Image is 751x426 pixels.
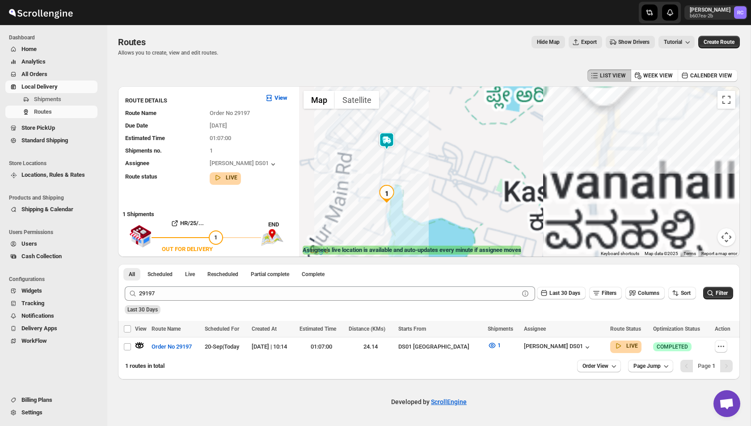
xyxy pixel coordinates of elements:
span: Cash Collection [21,253,62,260]
span: 20-Sep | Today [205,343,239,350]
p: [PERSON_NAME] [690,6,730,13]
button: Page Jump [628,360,673,372]
span: 1 [210,147,213,154]
button: Shipments [5,93,97,106]
button: Create Route [698,36,740,48]
button: [PERSON_NAME] DS01 [210,160,278,169]
span: Products and Shipping [9,194,101,201]
input: Press enter after typing | Search Eg. Order No 29197 [139,286,519,301]
button: WorkFlow [5,335,97,347]
button: [PERSON_NAME] DS01 [524,343,592,352]
button: HR/25/... [152,216,223,230]
button: Map action label [532,36,565,48]
p: b607ea-2b [690,13,730,19]
button: Shipping & Calendar [5,203,97,216]
span: WorkFlow [21,337,47,344]
button: Notifications [5,310,97,322]
span: Page Jump [633,362,661,370]
span: 1 [498,342,501,349]
span: Shipments no. [125,147,162,154]
span: Estimated Time [125,135,165,141]
button: Export [569,36,602,48]
div: Open chat [713,390,740,417]
button: 1 [482,338,506,353]
span: Create Route [704,38,734,46]
span: Billing Plans [21,396,52,403]
button: Filter [703,287,733,299]
button: Filters [589,287,622,299]
button: Show satellite imagery [335,91,379,109]
button: Analytics [5,55,97,68]
span: Order No 29197 [152,342,192,351]
span: Route Status [610,326,641,332]
button: Tracking [5,297,97,310]
a: ScrollEngine [431,398,467,405]
span: Routes [34,108,52,115]
span: Route status [125,173,157,180]
span: Rahul Chopra [734,6,747,19]
button: Billing Plans [5,394,97,406]
span: Routes [118,37,146,47]
span: Standard Shipping [21,137,68,144]
span: Map data ©2025 [645,251,678,256]
button: Locations, Rules & Rates [5,169,97,181]
b: 1 Shipments [118,206,154,217]
div: END [268,220,295,229]
nav: Pagination [680,360,733,372]
a: Report a map error [701,251,737,256]
span: Locations, Rules & Rates [21,171,85,178]
span: Notifications [21,312,54,319]
button: CALENDER VIEW [678,69,738,82]
span: Assignee [125,160,149,166]
b: LIVE [626,343,638,349]
div: 24.14 [349,342,392,351]
div: [DATE] | 10:14 [252,342,294,351]
span: Store Locations [9,160,101,167]
span: Shipments [488,326,513,332]
a: Terms (opens in new tab) [683,251,696,256]
button: Tutorial [658,36,695,48]
span: Users Permissions [9,229,101,236]
button: Cash Collection [5,250,97,263]
img: ScrollEngine [7,1,74,24]
span: Assignee [524,326,546,332]
span: Estimated Time [300,326,336,332]
button: Users [5,238,97,250]
span: Live [185,271,195,278]
span: Sort [681,290,691,296]
button: Order No 29197 [146,340,197,354]
button: Map camera controls [717,228,735,246]
b: LIVE [226,175,237,181]
button: Widgets [5,285,97,297]
span: Page [698,362,715,369]
h3: ROUTE DETAILS [125,96,257,105]
span: Starts From [398,326,426,332]
span: Optimization Status [653,326,700,332]
span: All [129,271,135,278]
span: Distance (KMs) [349,326,385,332]
span: Scheduled For [205,326,239,332]
span: Export [581,38,597,46]
b: View [274,94,287,101]
button: Keyboard shortcuts [601,251,639,257]
span: Last 30 Days [549,290,580,296]
button: Settings [5,406,97,419]
button: Sort [668,287,696,299]
span: Shipments [34,96,61,102]
span: All Orders [21,71,47,77]
button: Home [5,43,97,55]
a: Open this area in Google Maps (opens a new window) [301,245,331,257]
span: Tutorial [664,39,682,45]
text: RC [737,10,743,16]
span: Dashboard [9,34,101,41]
button: Toggle fullscreen view [717,91,735,109]
button: All routes [123,268,140,281]
span: Show Drivers [618,38,650,46]
button: Routes [5,106,97,118]
button: Columns [625,287,665,299]
img: Google [301,245,331,257]
label: Assignee's live location is available and auto-updates every minute if assignee moves [303,246,521,255]
span: Widgets [21,287,42,294]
